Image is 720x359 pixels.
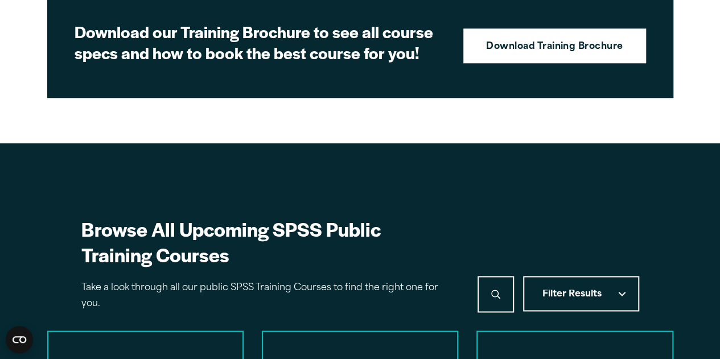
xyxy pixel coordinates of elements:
[75,21,446,64] h2: Download our Training Brochure to see all course specs and how to book the best course for you!
[6,326,33,353] button: Open CMP widget
[523,276,639,311] button: Filter Results Checkmark selected
[463,28,645,64] a: Download Training Brochure
[618,291,626,296] svg: Checkmark selected
[478,276,514,312] button: Search icon Upward pointing chevron
[81,216,450,267] h2: Browse All Upcoming SPSS Public Training Courses
[542,290,602,299] span: Filter Results
[81,280,450,313] p: Take a look through all our public SPSS Training Courses to find the right one for you.
[491,290,500,299] svg: Search icon
[486,40,623,55] strong: Download Training Brochure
